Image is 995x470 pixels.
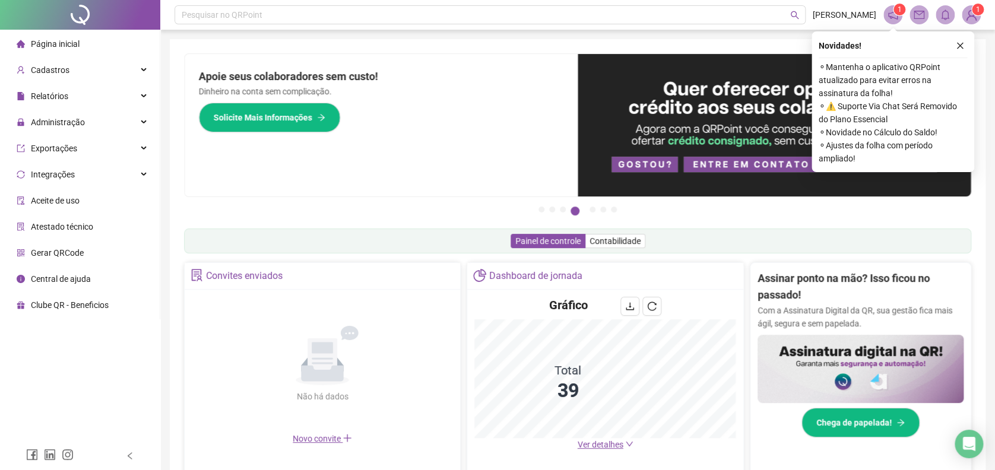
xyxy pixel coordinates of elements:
span: Integrações [31,170,75,179]
button: 3 [560,207,566,212]
a: Ver detalhes down [578,440,633,449]
img: banner%2F02c71560-61a6-44d4-94b9-c8ab97240462.png [758,335,964,404]
p: Com a Assinatura Digital da QR, sua gestão fica mais ágil, segura e sem papelada. [758,304,964,330]
span: ⚬ Ajustes da folha com período ampliado! [819,139,967,165]
h2: Apoie seus colaboradores sem custo! [199,68,563,85]
button: 2 [549,207,555,212]
div: Convites enviados [206,266,283,286]
button: 6 [600,207,606,212]
button: Chega de papelada! [801,408,920,437]
span: Chega de papelada! [816,416,892,429]
span: left [126,452,134,460]
span: Atestado técnico [31,222,93,231]
img: banner%2Fa8ee1423-cce5-4ffa-a127-5a2d429cc7d8.png [578,54,971,196]
button: 4 [571,207,579,215]
span: export [17,144,25,153]
span: solution [191,269,203,281]
div: Open Intercom Messenger [955,430,983,458]
div: Dashboard de jornada [489,266,582,286]
span: Novidades ! [819,39,861,52]
button: Solicite Mais Informações [199,103,340,132]
h2: Assinar ponto na mão? Isso ficou no passado! [758,270,964,304]
span: arrow-right [317,113,325,122]
span: ⚬ Novidade no Cálculo do Saldo! [819,126,967,139]
span: notification [888,9,898,20]
span: search [790,11,799,20]
span: ⚬ ⚠️ Suporte Via Chat Será Removido do Plano Essencial [819,100,967,126]
span: [PERSON_NAME] [813,8,876,21]
button: 5 [590,207,595,212]
span: down [625,440,633,448]
span: Cadastros [31,65,69,75]
span: Novo convite [293,434,352,443]
span: facebook [26,449,38,461]
span: gift [17,301,25,309]
button: 1 [538,207,544,212]
span: Página inicial [31,39,80,49]
span: bell [940,9,950,20]
span: Relatórios [31,91,68,101]
span: info-circle [17,275,25,283]
span: close [956,42,964,50]
span: instagram [62,449,74,461]
sup: 1 [893,4,905,15]
span: Contabilidade [590,236,641,246]
div: Não há dados [268,390,377,403]
span: home [17,40,25,48]
span: file [17,92,25,100]
span: Ver detalhes [578,440,623,449]
span: 1 [976,5,980,14]
span: download [625,301,635,311]
span: solution [17,223,25,231]
span: plus [343,433,352,443]
span: Exportações [31,144,77,153]
span: Central de ajuda [31,274,91,284]
span: linkedin [44,449,56,461]
span: Gerar QRCode [31,248,84,258]
span: arrow-right [896,418,905,427]
span: pie-chart [473,269,486,281]
span: mail [914,9,924,20]
span: audit [17,196,25,205]
h4: Gráfico [549,297,588,313]
span: user-add [17,66,25,74]
img: 63140 [962,6,980,24]
span: Administração [31,117,85,127]
sup: Atualize o seu contato no menu Meus Dados [972,4,984,15]
span: lock [17,118,25,126]
span: Aceite de uso [31,196,80,205]
span: sync [17,170,25,179]
span: 1 [898,5,902,14]
span: Painel de controle [515,236,581,246]
span: ⚬ Mantenha o aplicativo QRPoint atualizado para evitar erros na assinatura da folha! [819,61,967,100]
span: Solicite Mais Informações [214,111,312,124]
span: qrcode [17,249,25,257]
button: 7 [611,207,617,212]
p: Dinheiro na conta sem complicação. [199,85,563,98]
span: Clube QR - Beneficios [31,300,109,310]
span: reload [647,301,657,311]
